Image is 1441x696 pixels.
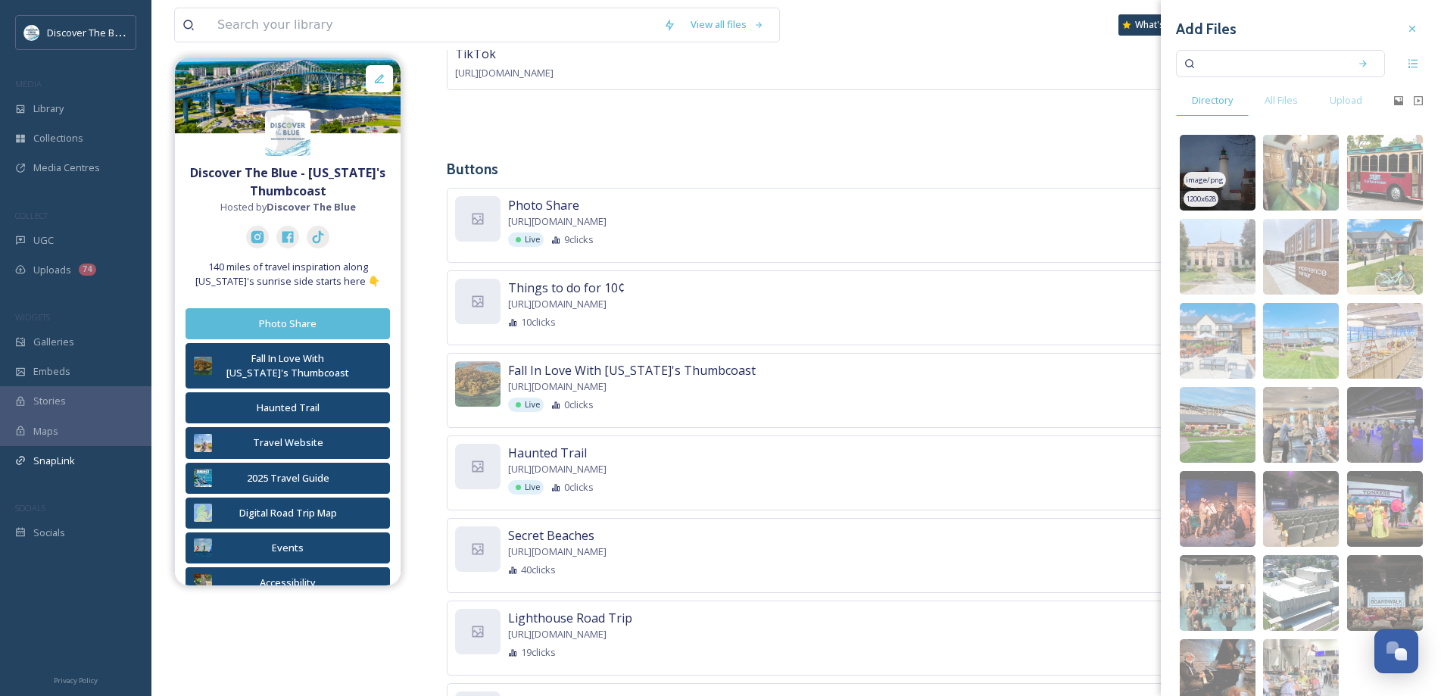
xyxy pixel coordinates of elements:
[194,574,212,592] img: 947d1267-415d-46e5-825d-bc14d4b2cb7a.jpg
[508,462,607,476] span: [URL][DOMAIN_NAME]
[508,398,544,412] div: Live
[521,315,556,329] span: 10 clicks
[508,480,544,495] div: Live
[194,538,212,557] img: 8ccecc86-c9cf-4f8a-b943-bd5b2ca23509.jpg
[1265,93,1298,108] span: All Files
[455,66,554,80] span: [URL][DOMAIN_NAME]
[54,676,98,685] span: Privacy Policy
[508,545,607,559] span: [URL][DOMAIN_NAME]
[1192,93,1233,108] span: Directory
[186,498,390,529] button: Digital Road Trip Map
[1180,471,1255,547] img: d9ea410c-5a7e-4189-b14e-aab6219565e6.jpg
[194,317,382,331] div: Photo Share
[220,471,356,485] div: 2025 Travel Guide
[194,504,212,522] img: 2742a0cb-5863-4b3c-a9cd-76ee9e1aef32.jpg
[33,131,83,145] span: Collections
[1330,93,1362,108] span: Upload
[265,111,310,156] img: 1710423113617.jpeg
[1263,219,1339,295] img: 378c1320-b3bd-42f1-9e98-2731fa685e2f.jpg
[564,480,594,495] span: 0 clicks
[15,502,45,513] span: SOCIALS
[33,424,58,439] span: Maps
[186,532,390,563] button: Events
[33,394,66,408] span: Stories
[220,200,356,214] span: Hosted by
[33,454,75,468] span: SnapLink
[455,361,501,407] img: 4ac9a3dd-b40d-4c58-8eb9-c9415f8eed2a.jpg
[1180,387,1255,463] img: 0145cff2-0089-46ae-bff2-4ad670177066.jpg
[220,506,356,520] div: Digital Road Trip Map
[1347,303,1423,379] img: 5401d695-64d4-47a1-8cea-487ef25433df.jpg
[508,279,625,297] span: Things to do for 10¢
[24,25,39,40] img: 1710423113617.jpeg
[175,58,401,133] img: fac0b5ba-0c85-4d01-8019-fb5a21703f77.jpg
[194,401,382,415] div: Haunted Trail
[1263,471,1339,547] img: adea414a-756e-409d-bd61-3ddacd658579.jpg
[47,25,129,39] span: Discover The Blue
[1180,219,1255,295] img: d71a4767-0387-4cf3-b777-68e74947596c.jpg
[220,541,356,555] div: Events
[33,335,74,349] span: Galleries
[15,311,50,323] span: WIDGETS
[186,567,390,598] button: Accessibility
[508,233,544,247] div: Live
[521,563,556,577] span: 40 clicks
[194,434,212,452] img: 9307513c-42e0-4fb2-9714-c42a2aa1f4f6.jpg
[508,361,756,379] span: Fall In Love With [US_STATE]'s Thumbcoast
[33,364,70,379] span: Embeds
[210,8,656,42] input: Search your library
[1374,629,1418,673] button: Open Chat
[79,264,96,276] div: 74
[1186,175,1224,186] span: image/png
[1263,135,1339,211] img: 36d1a0e9-ed45-40a8-ae8f-426924a26909.jpg
[1263,555,1339,631] img: 41b9578c-1f75-4b7b-9ac9-95c792553bb7.jpg
[33,233,54,248] span: UGC
[1176,18,1237,40] h3: Add Files
[508,444,587,462] span: Haunted Trail
[1347,555,1423,631] img: 9b60554b-4ef5-472a-ad05-4fc6bee9dfad.jpg
[220,351,356,380] div: Fall In Love With [US_STATE]'s Thumbcoast
[508,627,607,641] span: [URL][DOMAIN_NAME]
[508,214,607,229] span: [URL][DOMAIN_NAME]
[186,308,390,339] button: Photo Share
[508,196,579,214] span: Photo Share
[186,427,390,458] button: Travel Website
[1347,219,1423,295] img: 738d2d96-bb19-40b0-8f4d-fe306ef0955c.jpg
[1347,135,1423,211] img: 3c853807-d940-47ea-84c0-1e8804479117.jpg
[508,609,632,627] span: Lighthouse Road Trip
[564,398,594,412] span: 0 clicks
[190,164,385,199] strong: Discover The Blue - [US_STATE]'s Thumbcoast
[267,200,356,214] strong: Discover The Blue
[1263,303,1339,379] img: 718bb45a-5eb3-48d5-b1f9-5e9a1e5e8324.jpg
[1180,303,1255,379] img: 5a5f5b32-dd7b-42ff-b68f-b7f9fd5e135d.jpg
[33,161,100,175] span: Media Centres
[186,463,390,494] button: 2025 Travel Guide
[521,645,556,660] span: 19 clicks
[508,379,607,394] span: [URL][DOMAIN_NAME]
[508,297,607,311] span: [URL][DOMAIN_NAME]
[1186,194,1216,204] span: 1200 x 628
[54,670,98,688] a: Privacy Policy
[33,263,71,277] span: Uploads
[1180,135,1255,211] img: a96ea78e-57f4-432a-9054-61950ee3f675.jpg
[508,526,594,545] span: Secret Beaches
[194,469,212,487] img: 2a6c9200-466f-404f-976d-15f5359d7d81.jpg
[683,10,772,39] a: View all files
[33,101,64,116] span: Library
[186,343,390,389] button: Fall In Love With [US_STATE]'s Thumbcoast
[1118,14,1194,36] a: What's New
[33,526,65,540] span: Socials
[1263,387,1339,463] img: 08f0ac5f-bbb5-483d-8fc6-73dd4d698a49.jpg
[220,576,356,590] div: Accessibility
[186,392,390,423] button: Haunted Trail
[15,210,48,221] span: COLLECT
[182,260,393,289] span: 140 miles of travel inspiration along [US_STATE]'s sunrise side starts here 👇
[15,78,42,89] span: MEDIA
[455,45,496,62] span: TikTok
[1347,471,1423,547] img: 72c16255-5c29-4e8f-a34a-e886fe5af238.jpg
[447,158,1418,180] h3: Buttons
[220,435,356,450] div: Travel Website
[1180,555,1255,631] img: 05dbc8ea-54bb-4229-98f1-b62c70b1bb12.jpg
